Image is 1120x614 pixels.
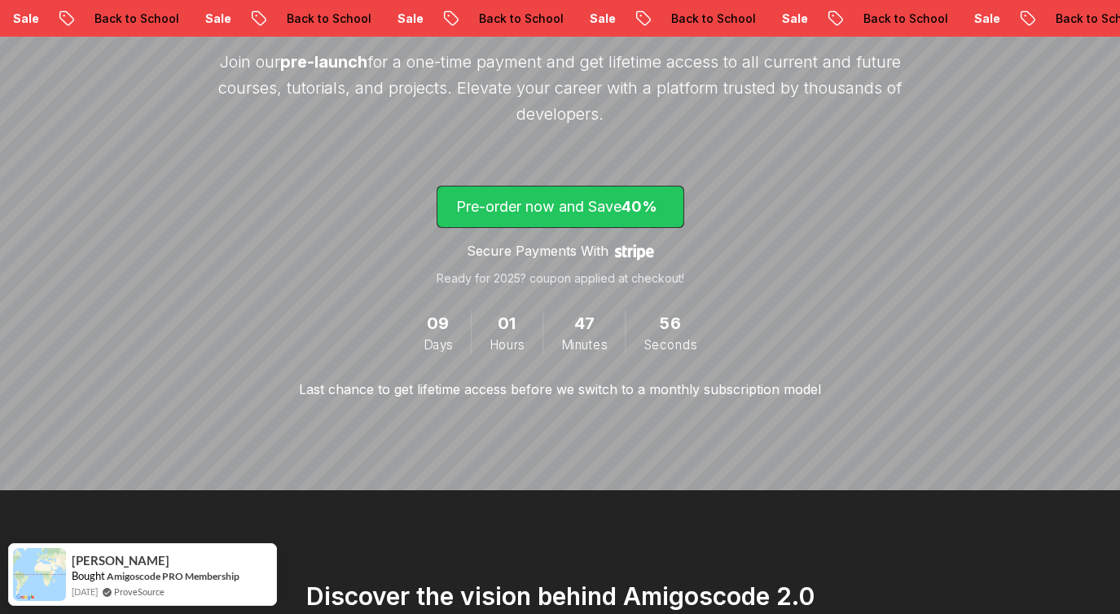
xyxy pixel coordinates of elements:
[643,336,696,353] span: Seconds
[490,336,525,353] span: Hours
[621,198,657,215] span: 40%
[72,585,98,599] span: [DATE]
[498,311,516,336] span: 1 Hours
[72,569,105,582] span: Bought
[467,241,608,261] p: Secure Payments With
[753,11,805,27] p: Sale
[642,11,753,27] p: Back to School
[945,11,997,27] p: Sale
[660,311,681,336] span: 56 Seconds
[280,52,367,72] span: pre-launch
[437,270,684,287] p: Ready for 2025? coupon applied at checkout!
[437,186,684,287] a: lifetime-access
[72,581,1049,611] h2: Discover the vision behind Amigoscode 2.0
[834,11,945,27] p: Back to School
[13,548,66,601] img: provesource social proof notification image
[424,336,453,353] span: Days
[299,379,821,399] p: Last chance to get lifetime access before we switch to a monthly subscription model
[107,570,239,582] a: Amigoscode PRO Membership
[561,336,607,353] span: Minutes
[456,195,665,218] p: Pre-order now and Save
[210,49,911,127] p: Join our for a one-time payment and get lifetime access to all current and future courses, tutori...
[72,554,169,568] span: [PERSON_NAME]
[574,311,595,336] span: 47 Minutes
[114,585,165,599] a: ProveSource
[450,11,560,27] p: Back to School
[560,11,613,27] p: Sale
[427,311,450,336] span: 9 Days
[176,11,228,27] p: Sale
[65,11,176,27] p: Back to School
[368,11,420,27] p: Sale
[257,11,368,27] p: Back to School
